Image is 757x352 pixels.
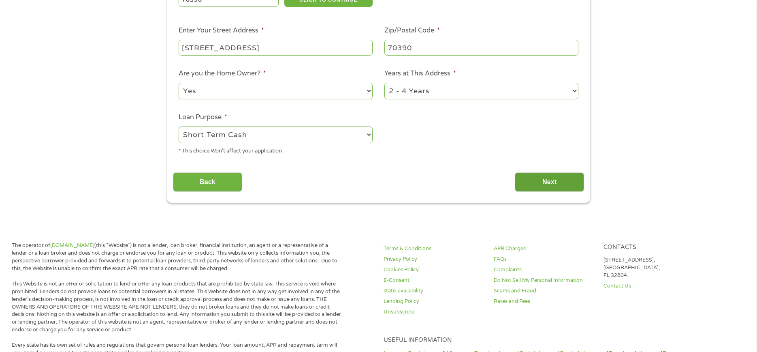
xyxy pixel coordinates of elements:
label: Loan Purpose [179,113,227,122]
p: [STREET_ADDRESS], [GEOGRAPHIC_DATA], FL 32804. [603,256,704,279]
p: The operator of (this “Website”) is not a lender, loan broker, financial institution, an agent or... [12,242,342,273]
a: Rates and Fees [494,298,594,305]
a: Unsubscribe [384,308,484,316]
label: Are you the Home Owner? [179,69,266,78]
a: Privacy Policy [384,255,484,263]
a: Do Not Sell My Personal Information [494,277,594,284]
label: Years at This Address [384,69,456,78]
a: Cookies Policy [384,266,484,274]
a: Scams and Fraud [494,287,594,295]
input: Back [173,172,242,192]
a: Lending Policy [384,298,484,305]
a: APR Charges [494,245,594,253]
div: * This choice Won’t affect your application [179,144,373,155]
a: E-Consent [384,277,484,284]
a: Terms & Conditions [384,245,484,253]
p: This Website is not an offer or solicitation to lend or offer any loan products that are prohibit... [12,280,342,334]
a: Contact Us [603,282,704,290]
label: Zip/Postal Code [384,26,440,35]
label: Enter Your Street Address [179,26,264,35]
a: FAQs [494,255,594,263]
a: Complaints [494,266,594,274]
h4: Contacts [603,244,704,251]
a: [DOMAIN_NAME] [50,242,94,249]
input: Next [515,172,584,192]
a: state-availability [384,287,484,295]
h4: Useful Information [384,337,704,344]
input: 1 Main Street [179,40,373,55]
